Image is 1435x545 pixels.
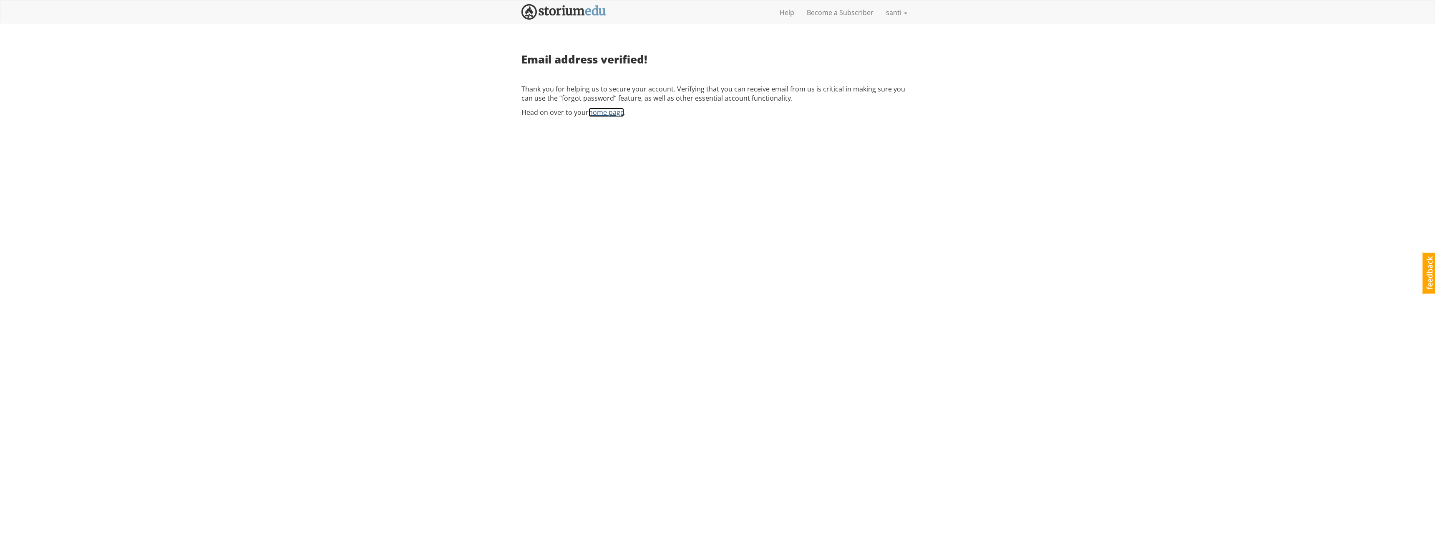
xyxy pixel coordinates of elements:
[521,108,914,117] p: Head on over to your .
[521,53,914,66] h3: Email address verified!
[521,4,606,20] img: StoriumEDU
[773,2,801,23] a: Help
[589,108,624,117] a: home page
[521,84,914,104] p: Thank you for helping us to secure your account. Verifying that you can receive email from us is ...
[801,2,880,23] a: Become a Subscriber
[880,2,914,23] a: santi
